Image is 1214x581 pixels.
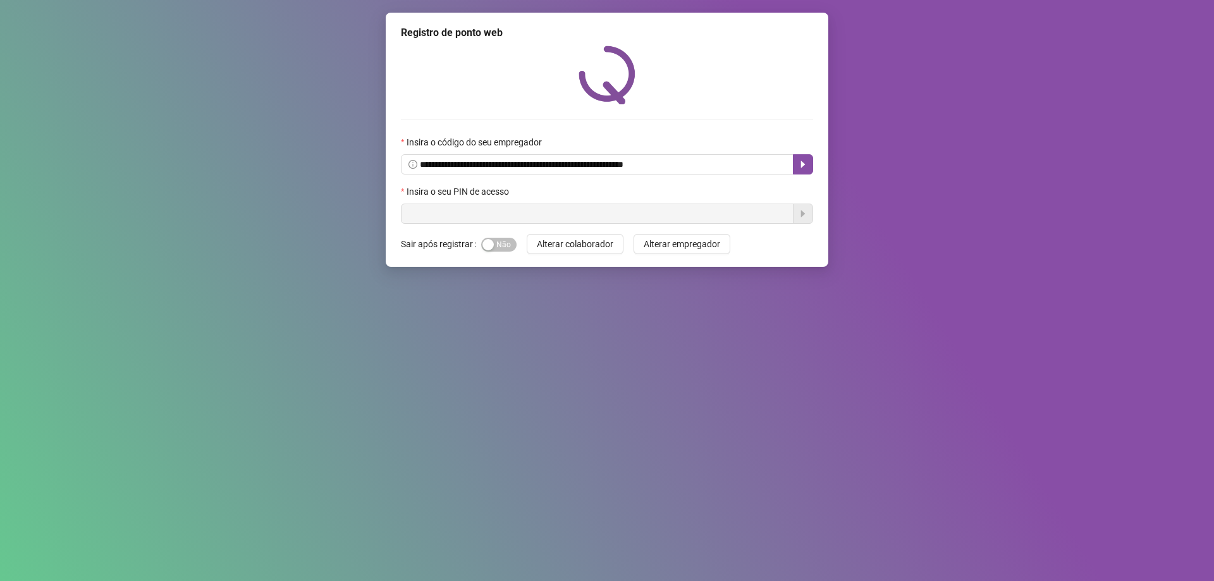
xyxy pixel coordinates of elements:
div: Registro de ponto web [401,25,813,40]
button: Alterar colaborador [527,234,623,254]
span: caret-right [798,159,808,169]
img: QRPoint [579,46,635,104]
label: Insira o código do seu empregador [401,135,550,149]
label: Sair após registrar [401,234,481,254]
button: Alterar empregador [634,234,730,254]
span: Alterar colaborador [537,237,613,251]
label: Insira o seu PIN de acesso [401,185,517,199]
span: Alterar empregador [644,237,720,251]
span: info-circle [408,160,417,169]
